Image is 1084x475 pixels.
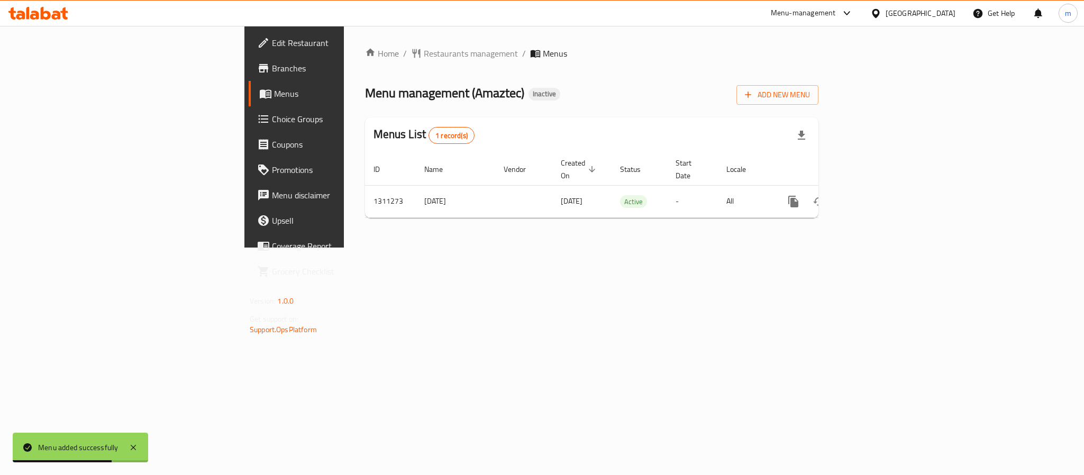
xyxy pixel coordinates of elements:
span: Coupons [272,138,417,151]
div: Menu added successfully [38,442,119,453]
div: [GEOGRAPHIC_DATA] [886,7,955,19]
a: Choice Groups [249,106,425,132]
span: Inactive [529,89,560,98]
div: Export file [789,123,814,148]
span: Menus [543,47,567,60]
span: Name [424,163,457,176]
li: / [522,47,526,60]
span: Menu disclaimer [272,189,417,202]
span: Grocery Checklist [272,265,417,278]
a: Promotions [249,157,425,182]
span: ID [374,163,394,176]
span: Status [620,163,654,176]
nav: breadcrumb [365,47,818,60]
a: Restaurants management [411,47,518,60]
a: Menu disclaimer [249,182,425,208]
span: Menu management ( Amaztec ) [365,81,524,105]
button: Change Status [806,189,832,214]
td: All [718,185,772,217]
span: Created On [561,157,599,182]
span: Restaurants management [424,47,518,60]
span: Promotions [272,163,417,176]
th: Actions [772,153,891,186]
a: Support.OpsPlatform [250,323,317,336]
span: Start Date [676,157,705,182]
td: - [667,185,718,217]
span: 1.0.0 [277,294,294,308]
table: enhanced table [365,153,891,218]
a: Edit Restaurant [249,30,425,56]
span: Add New Menu [745,88,810,102]
span: Version: [250,294,276,308]
div: Menu-management [771,7,836,20]
button: Add New Menu [736,85,818,105]
span: Get support on: [250,312,298,326]
span: m [1065,7,1071,19]
td: [DATE] [416,185,495,217]
span: Vendor [504,163,540,176]
a: Menus [249,81,425,106]
div: Inactive [529,88,560,101]
span: Coverage Report [272,240,417,252]
span: 1 record(s) [429,131,474,141]
h2: Menus List [374,126,475,144]
button: more [781,189,806,214]
span: [DATE] [561,194,582,208]
a: Branches [249,56,425,81]
a: Coverage Report [249,233,425,259]
a: Upsell [249,208,425,233]
span: Edit Restaurant [272,36,417,49]
span: Menus [274,87,417,100]
a: Coupons [249,132,425,157]
a: Grocery Checklist [249,259,425,284]
span: Choice Groups [272,113,417,125]
div: Active [620,195,647,208]
span: Upsell [272,214,417,227]
span: Branches [272,62,417,75]
span: Locale [726,163,760,176]
span: Active [620,196,647,208]
div: Total records count [429,127,475,144]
